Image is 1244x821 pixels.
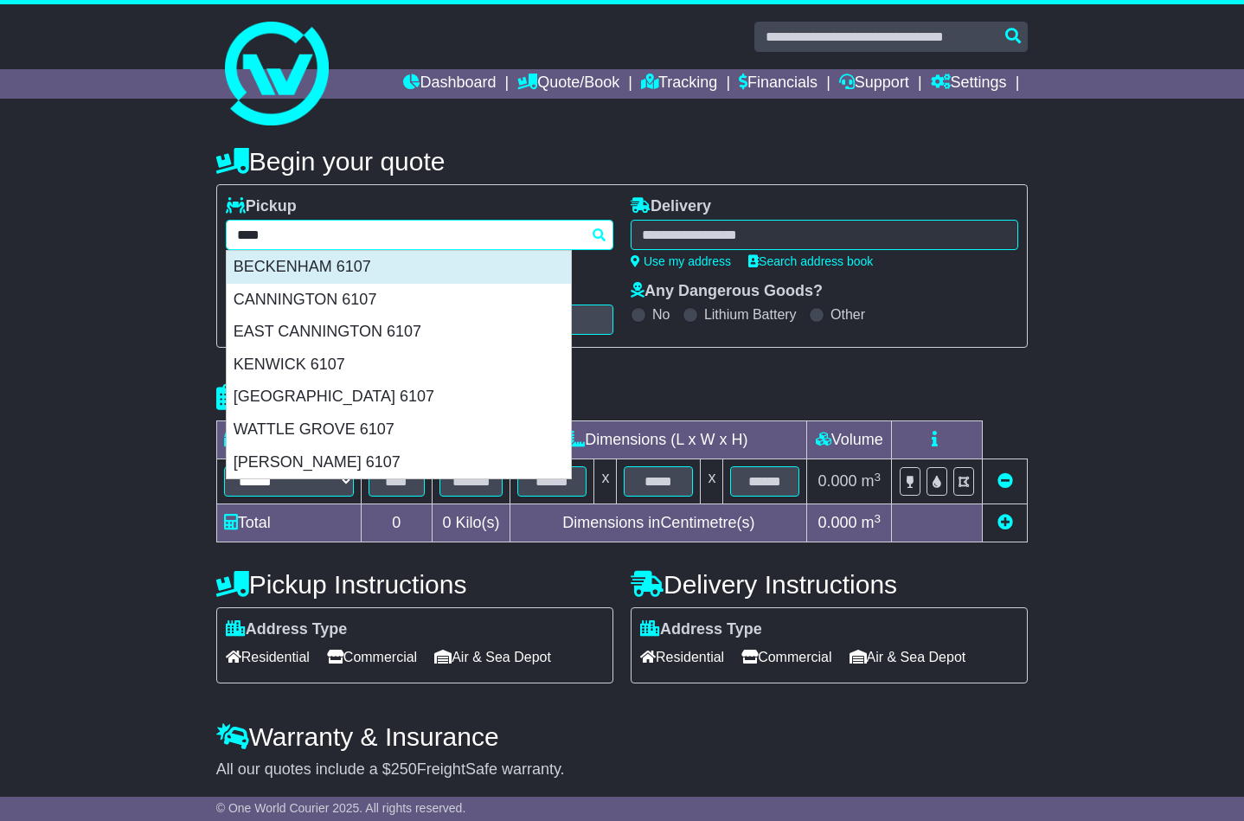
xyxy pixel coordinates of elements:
label: Lithium Battery [704,306,797,323]
a: Support [839,69,909,99]
a: Dashboard [403,69,496,99]
span: Air & Sea Depot [434,644,551,670]
a: Search address book [748,254,873,268]
div: KENWICK 6107 [227,349,571,382]
a: Add new item [997,514,1013,531]
span: © One World Courier 2025. All rights reserved. [216,801,466,815]
div: [GEOGRAPHIC_DATA] 6107 [227,381,571,414]
a: Settings [931,69,1007,99]
label: Any Dangerous Goods? [631,282,823,301]
div: CANNINGTON 6107 [227,284,571,317]
td: Dimensions in Centimetre(s) [510,504,807,542]
sup: 3 [875,471,882,484]
h4: Delivery Instructions [631,570,1028,599]
sup: 3 [875,512,882,525]
span: Commercial [327,644,417,670]
td: x [701,459,723,504]
label: Other [830,306,865,323]
label: Pickup [226,197,297,216]
div: WATTLE GROVE 6107 [227,414,571,446]
h4: Package details | [216,383,433,412]
span: 250 [391,760,417,778]
label: No [652,306,670,323]
div: EAST CANNINGTON 6107 [227,316,571,349]
label: Address Type [226,620,348,639]
td: Kilo(s) [432,504,510,542]
a: Remove this item [997,472,1013,490]
a: Quote/Book [517,69,619,99]
span: 0.000 [818,472,857,490]
span: m [862,472,882,490]
h4: Begin your quote [216,147,1029,176]
typeahead: Please provide city [226,220,613,250]
div: All our quotes include a $ FreightSafe warranty. [216,760,1029,779]
span: m [862,514,882,531]
td: x [594,459,617,504]
td: Dimensions (L x W x H) [510,421,807,459]
td: 0 [361,504,432,542]
span: Air & Sea Depot [850,644,966,670]
h4: Warranty & Insurance [216,722,1029,751]
label: Address Type [640,620,762,639]
span: Residential [640,644,724,670]
a: Use my address [631,254,731,268]
a: Financials [739,69,818,99]
a: Tracking [641,69,717,99]
span: Residential [226,644,310,670]
span: 0 [443,514,452,531]
div: [PERSON_NAME] 6107 [227,446,571,479]
div: BECKENHAM 6107 [227,251,571,284]
h4: Pickup Instructions [216,570,613,599]
span: Commercial [741,644,831,670]
td: Total [216,504,361,542]
label: Delivery [631,197,711,216]
td: Type [216,421,361,459]
td: Volume [807,421,892,459]
span: 0.000 [818,514,857,531]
